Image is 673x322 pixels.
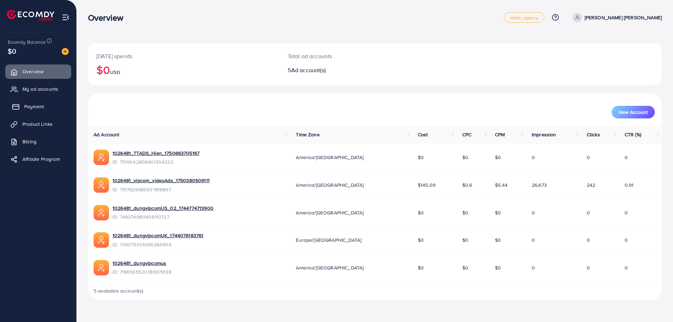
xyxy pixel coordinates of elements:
img: ic-ads-acc.e4c84228.svg [94,232,109,248]
span: ID: 7186565520789979138 [113,268,171,275]
a: My ad accounts [5,82,71,96]
span: Clicks [587,131,600,138]
span: Affiliate Program [22,156,60,163]
a: 1026481_dungvipcomUK_1744076183761 [113,232,203,239]
span: 0 [532,209,535,216]
span: 0 [532,264,535,271]
a: 1026481_TTADS_Hien_1750663705167 [113,150,199,157]
span: America/[GEOGRAPHIC_DATA] [296,264,363,271]
a: Billing [5,135,71,149]
span: $0 [495,209,501,216]
span: $0 [8,46,16,56]
span: 242 [587,181,595,189]
span: $0 [418,209,424,216]
img: image [62,48,69,55]
a: Product Links [5,117,71,131]
span: Time Zone [296,131,319,138]
span: $0 [462,209,468,216]
span: $0 [462,264,468,271]
a: white_agency [504,12,544,23]
a: Overview [5,64,71,78]
span: 0 [587,237,590,244]
span: America/[GEOGRAPHIC_DATA] [296,209,363,216]
span: $0 [495,237,501,244]
span: Ecomdy Balance [8,39,46,46]
span: Product Links [22,121,53,128]
span: 0.91 [625,181,634,189]
img: ic-ads-acc.e4c84228.svg [94,205,109,220]
span: 0 [625,264,628,271]
p: [DATE] spends [96,52,271,60]
h2: 5 [288,67,414,74]
h2: $0 [96,63,271,76]
a: Affiliate Program [5,152,71,166]
a: 1026481_vipcom_videoAds_1750380509111 [113,177,210,184]
span: ID: 7519042806401204232 [113,158,199,165]
p: [PERSON_NAME] [PERSON_NAME] [585,13,662,22]
img: ic-ads-acc.e4c84228.svg [94,260,109,275]
span: $0 [495,154,501,161]
span: America/[GEOGRAPHIC_DATA] [296,181,363,189]
span: Impression [532,131,556,138]
img: logo [7,10,54,21]
span: $0 [418,264,424,271]
p: Total ad accounts [288,52,414,60]
span: 0 [587,264,590,271]
span: USD [110,69,120,76]
a: 1026481_dungvipcomus [113,260,171,267]
span: 0 [625,209,628,216]
span: $5.44 [495,181,508,189]
span: Ad account(s) [291,66,326,74]
h3: Overview [88,13,129,23]
span: $0.6 [462,181,473,189]
span: America/[GEOGRAPHIC_DATA] [296,154,363,161]
span: Billing [22,138,36,145]
button: New Account [612,106,655,118]
span: My ad accounts [22,85,58,93]
span: New Account [619,110,648,115]
img: menu [62,13,70,21]
span: ID: 7493749811406110727 [113,213,213,220]
span: Europe/[GEOGRAPHIC_DATA] [296,237,361,244]
img: ic-ads-acc.e4c84228.svg [94,150,109,165]
span: white_agency [510,15,538,20]
a: [PERSON_NAME] [PERSON_NAME] [570,13,662,22]
span: 0 [587,154,590,161]
span: Ad Account [94,131,120,138]
span: 0 [587,209,590,216]
span: CPM [495,131,505,138]
span: Cost [418,131,428,138]
span: $0 [462,154,468,161]
span: 0 [625,237,628,244]
span: Payment [24,103,44,110]
span: CPC [462,131,471,138]
span: $0 [495,264,501,271]
span: ID: 7490750130962841616 [113,241,203,248]
span: 0 [532,154,535,161]
span: 0 [532,237,535,244]
span: Overview [22,68,43,75]
span: $0 [418,154,424,161]
span: $0 [418,237,424,244]
span: $145.09 [418,181,435,189]
span: 0 [625,154,628,161]
a: Payment [5,100,71,114]
span: 26,673 [532,181,547,189]
span: ID: 7517826980637818897 [113,186,210,193]
iframe: Chat [643,290,668,317]
span: $0 [462,237,468,244]
a: 1026481_dungvipcomUS_02_1744774713900 [113,205,213,212]
img: ic-ads-acc.e4c84228.svg [94,177,109,193]
span: 5 available account(s) [94,287,144,294]
span: CTR (%) [625,131,641,138]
